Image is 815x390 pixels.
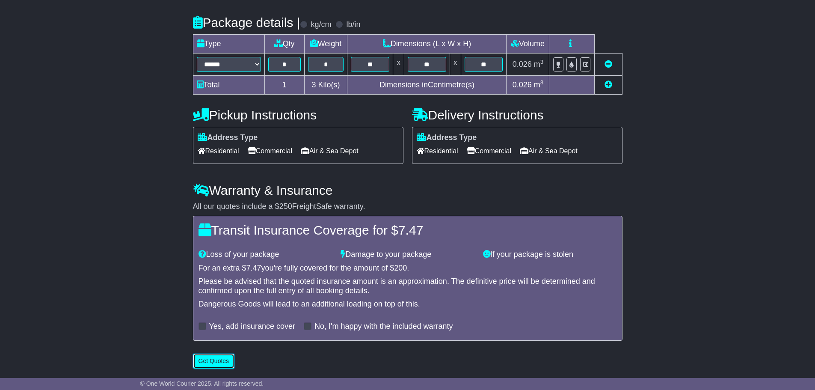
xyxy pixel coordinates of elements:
h4: Delivery Instructions [412,108,622,122]
div: Dangerous Goods will lead to an additional loading on top of this. [199,300,617,309]
span: Commercial [467,144,511,158]
td: Weight [304,34,347,53]
span: Air & Sea Depot [520,144,578,158]
span: 7.47 [246,264,261,272]
td: Dimensions (L x W x H) [347,34,507,53]
label: kg/cm [311,20,331,30]
span: 7.47 [398,223,423,237]
td: x [393,53,404,75]
label: Yes, add insurance cover [209,322,295,331]
td: Volume [507,34,549,53]
span: Air & Sea Depot [301,144,359,158]
span: Residential [417,144,458,158]
label: lb/in [346,20,360,30]
span: Commercial [248,144,292,158]
td: Kilo(s) [304,75,347,94]
h4: Pickup Instructions [193,108,403,122]
div: Loss of your package [194,250,337,259]
label: Address Type [198,133,258,143]
td: 1 [264,75,304,94]
td: Dimensions in Centimetre(s) [347,75,507,94]
span: Residential [198,144,239,158]
a: Remove this item [605,60,612,68]
h4: Transit Insurance Coverage for $ [199,223,617,237]
span: 3 [311,80,316,89]
div: Please be advised that the quoted insurance amount is an approximation. The definitive price will... [199,277,617,295]
button: Get Quotes [193,354,235,369]
a: Add new item [605,80,612,89]
td: Type [193,34,264,53]
sup: 3 [540,79,544,86]
span: © One World Courier 2025. All rights reserved. [140,380,264,387]
div: All our quotes include a $ FreightSafe warranty. [193,202,622,211]
span: m [534,60,544,68]
span: m [534,80,544,89]
span: 200 [394,264,407,272]
td: Qty [264,34,304,53]
h4: Package details | [193,15,300,30]
td: Total [193,75,264,94]
h4: Warranty & Insurance [193,183,622,197]
div: Damage to your package [336,250,479,259]
div: For an extra $ you're fully covered for the amount of $ . [199,264,617,273]
td: x [450,53,461,75]
div: If your package is stolen [479,250,621,259]
span: 0.026 [513,60,532,68]
sup: 3 [540,59,544,65]
label: Address Type [417,133,477,143]
label: No, I'm happy with the included warranty [314,322,453,331]
span: 0.026 [513,80,532,89]
span: 250 [279,202,292,211]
